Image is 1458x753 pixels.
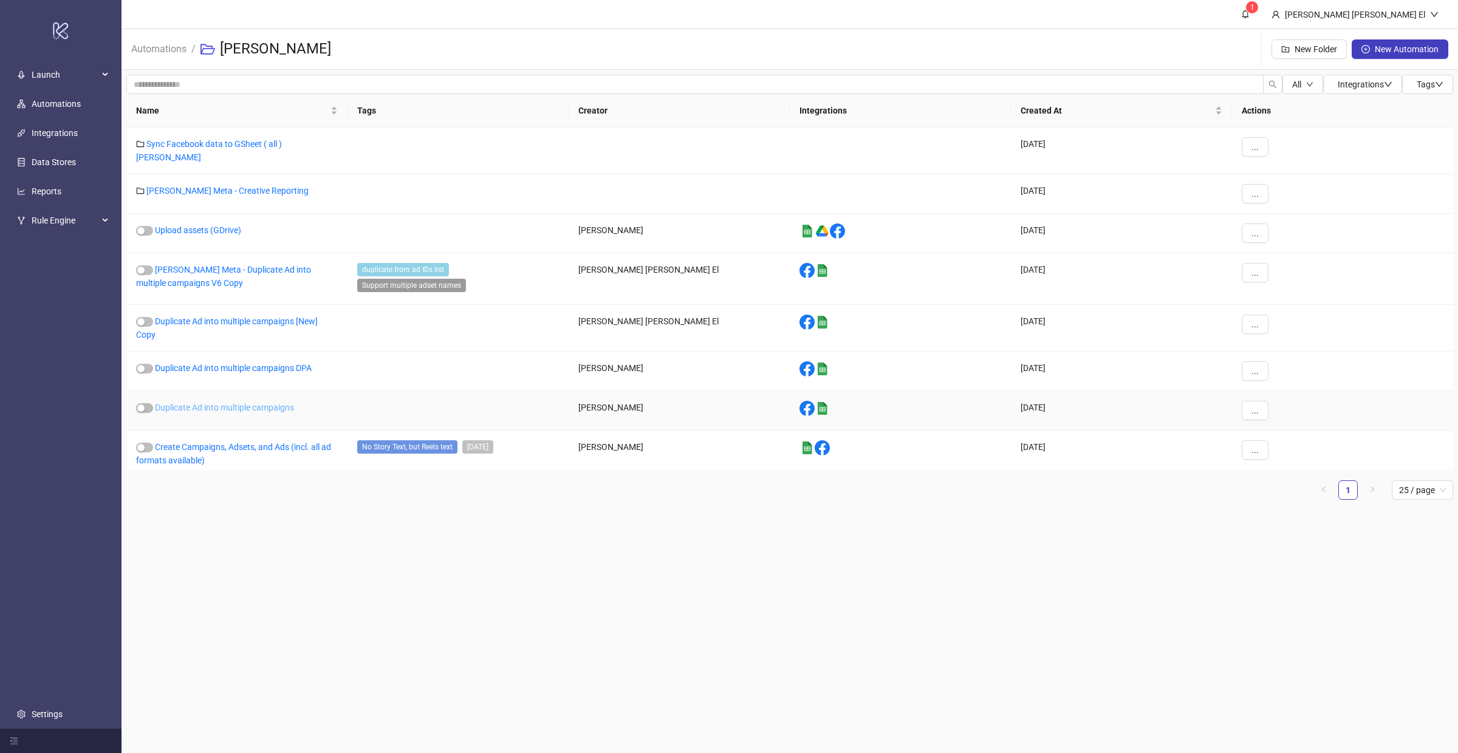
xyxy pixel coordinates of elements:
[1430,10,1439,19] span: down
[1282,75,1323,94] button: Alldown
[32,129,78,138] a: Integrations
[1011,431,1232,477] div: [DATE]
[569,352,790,391] div: [PERSON_NAME]
[1011,391,1232,431] div: [DATE]
[1323,75,1402,94] button: Integrationsdown
[1251,228,1259,238] span: ...
[136,104,328,117] span: Name
[1242,401,1268,420] button: ...
[1242,440,1268,460] button: ...
[1280,8,1430,21] div: [PERSON_NAME] [PERSON_NAME] El
[1361,45,1370,53] span: plus-circle
[32,158,76,168] a: Data Stores
[1399,481,1446,499] span: 25 / page
[357,440,457,454] span: No Story Text, but Reels text
[136,139,282,162] a: Sync Facebook data to GSheet ( all ) [PERSON_NAME]
[357,279,466,292] span: Support multiple adset names
[10,737,18,745] span: menu-fold
[146,186,309,196] a: [PERSON_NAME] Meta - Creative Reporting
[32,63,98,87] span: Launch
[569,253,790,305] div: [PERSON_NAME] [PERSON_NAME] El
[1417,80,1443,89] span: Tags
[155,363,312,373] a: Duplicate Ad into multiple campaigns DPA
[129,41,189,55] a: Automations
[1281,45,1290,53] span: folder-add
[1242,263,1268,282] button: ...
[136,316,318,339] a: Duplicate Ad into multiple campaigns [New] Copy
[1292,80,1301,89] span: All
[136,140,145,148] span: folder
[17,71,26,80] span: rocket
[1314,480,1333,500] button: left
[1435,80,1443,89] span: down
[136,442,331,465] a: Create Campaigns, Adsets, and Ads (incl. all ad formats available)
[32,187,61,197] a: Reports
[569,391,790,431] div: [PERSON_NAME]
[1250,3,1254,12] span: 1
[191,30,196,69] li: /
[1011,128,1232,174] div: [DATE]
[1241,10,1250,18] span: bell
[155,403,294,412] a: Duplicate Ad into multiple campaigns
[1011,174,1232,214] div: [DATE]
[347,94,569,128] th: Tags
[790,94,1011,128] th: Integrations
[1011,305,1232,352] div: [DATE]
[136,186,145,195] span: folder
[1392,480,1453,500] div: Page Size
[32,209,98,233] span: Rule Engine
[569,305,790,352] div: [PERSON_NAME] [PERSON_NAME] El
[1251,268,1259,278] span: ...
[1242,223,1268,243] button: ...
[32,709,63,719] a: Settings
[1011,214,1232,253] div: [DATE]
[200,42,215,56] span: folder-open
[1021,104,1213,117] span: Created At
[462,440,493,454] span: 2024-02-08
[1011,352,1232,391] div: [DATE]
[1251,189,1259,199] span: ...
[1363,480,1382,500] li: Next Page
[1384,80,1392,89] span: down
[1363,480,1382,500] button: right
[1251,366,1259,376] span: ...
[569,214,790,253] div: [PERSON_NAME]
[1338,480,1358,500] li: 1
[220,39,331,59] h3: [PERSON_NAME]
[1242,137,1268,157] button: ...
[32,100,81,109] a: Automations
[136,265,311,288] a: [PERSON_NAME] Meta - Duplicate Ad into multiple campaigns V6 Copy
[1271,10,1280,19] span: user
[1320,486,1327,493] span: left
[1375,44,1439,54] span: New Automation
[1251,142,1259,152] span: ...
[569,431,790,477] div: [PERSON_NAME]
[569,94,790,128] th: Creator
[1251,319,1259,329] span: ...
[1306,81,1313,88] span: down
[1251,445,1259,455] span: ...
[1369,486,1376,493] span: right
[1402,75,1453,94] button: Tagsdown
[1251,406,1259,415] span: ...
[1314,480,1333,500] li: Previous Page
[155,225,241,235] a: Upload assets (GDrive)
[357,263,449,276] span: duplicate from ad IDs list
[1338,80,1392,89] span: Integrations
[1011,94,1232,128] th: Created At
[1246,1,1258,13] sup: 1
[1339,481,1357,499] a: 1
[1295,44,1337,54] span: New Folder
[1268,80,1277,89] span: search
[1352,39,1448,59] button: New Automation
[1242,184,1268,203] button: ...
[17,217,26,225] span: fork
[1232,94,1453,128] th: Actions
[126,94,347,128] th: Name
[1011,253,1232,305] div: [DATE]
[1242,361,1268,381] button: ...
[1242,315,1268,334] button: ...
[1271,39,1347,59] button: New Folder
